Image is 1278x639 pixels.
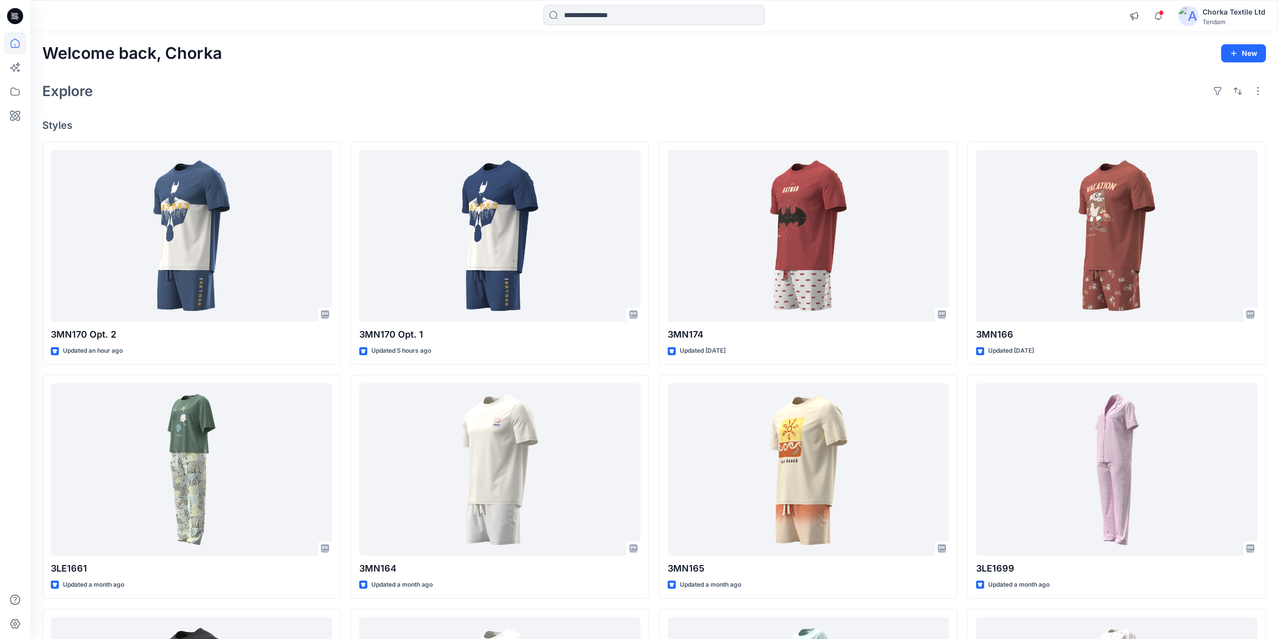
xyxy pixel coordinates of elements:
p: 3MN170 Opt. 2 [51,328,332,342]
p: Updated a month ago [988,580,1050,590]
div: Chorka Textile Ltd [1203,6,1265,18]
p: Updated a month ago [371,580,433,590]
p: 3MN166 [976,328,1257,342]
a: 3LE1699 [976,383,1257,555]
a: 3MN174 [668,150,949,322]
p: Updated a month ago [63,580,124,590]
h4: Styles [42,119,1266,131]
a: 3MN170 Opt. 2 [51,150,332,322]
p: Updated [DATE] [988,346,1034,356]
p: 3MN165 [668,562,949,576]
div: Tendam [1203,18,1265,26]
p: Updated an hour ago [63,346,123,356]
button: New [1221,44,1266,62]
p: 3LE1661 [51,562,332,576]
p: Updated [DATE] [680,346,726,356]
h2: Explore [42,83,93,99]
p: 3LE1699 [976,562,1257,576]
a: 3MN164 [359,383,641,555]
p: 3MN170 Opt. 1 [359,328,641,342]
h2: Welcome back, Chorka [42,44,222,63]
p: Updated a month ago [680,580,741,590]
img: avatar [1178,6,1199,26]
a: 3MN165 [668,383,949,555]
a: 3MN166 [976,150,1257,322]
a: 3MN170 Opt. 1 [359,150,641,322]
p: 3MN164 [359,562,641,576]
p: 3MN174 [668,328,949,342]
a: 3LE1661 [51,383,332,555]
p: Updated 5 hours ago [371,346,431,356]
